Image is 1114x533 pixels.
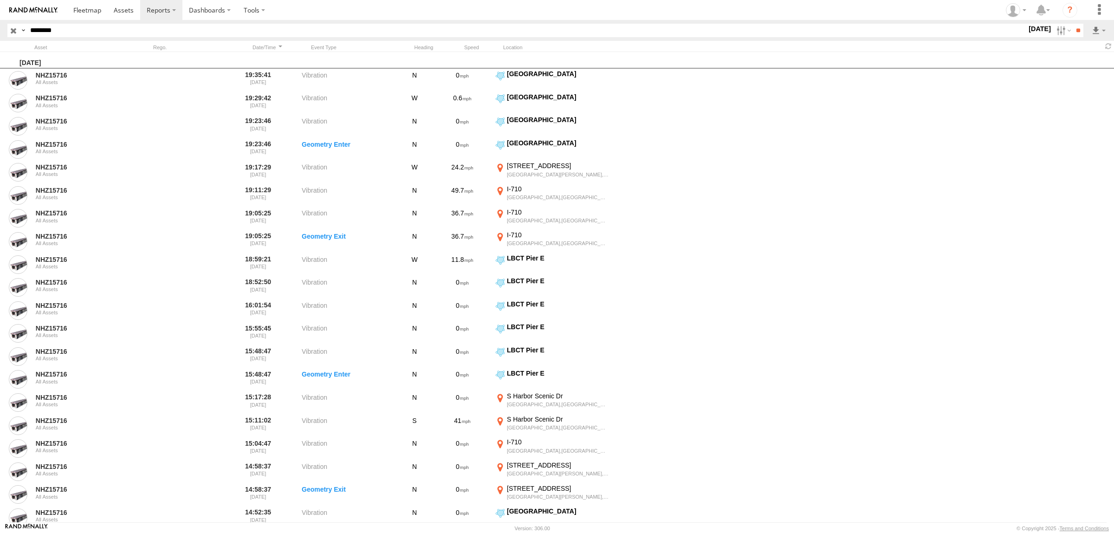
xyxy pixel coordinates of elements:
[507,392,609,400] div: S Harbor Scenic Dr
[507,494,609,500] div: [GEOGRAPHIC_DATA][PERSON_NAME],[GEOGRAPHIC_DATA]
[398,346,431,367] div: N
[507,217,609,224] div: [GEOGRAPHIC_DATA],[GEOGRAPHIC_DATA]
[434,461,490,482] div: 0
[507,171,609,178] div: [GEOGRAPHIC_DATA][PERSON_NAME],[GEOGRAPHIC_DATA]
[36,117,126,125] a: NHZ15716
[434,415,490,436] div: 41
[494,185,610,206] label: Click to View Event Location
[434,392,490,413] div: 0
[36,186,126,195] a: NHZ15716
[507,277,609,285] div: LBCT Pier E
[36,125,126,131] div: All Assets
[240,300,276,321] label: 16:01:54 [DATE]
[302,162,395,183] label: Vibration
[494,323,610,344] label: Click to View Event Location
[240,346,276,367] label: 15:48:47 [DATE]
[434,208,490,229] div: 36.7
[36,301,126,310] a: NHZ15716
[494,461,610,482] label: Click to View Event Location
[398,484,431,506] div: N
[36,79,126,85] div: All Assets
[398,415,431,436] div: S
[240,231,276,252] label: 19:05:25 [DATE]
[507,323,609,331] div: LBCT Pier E
[36,517,126,522] div: All Assets
[36,494,126,500] div: All Assets
[507,70,609,78] div: [GEOGRAPHIC_DATA]
[494,93,610,114] label: Click to View Event Location
[302,484,395,506] label: Geometry Exit
[434,438,490,459] div: 0
[302,139,395,160] label: Geometry Enter
[494,369,610,390] label: Click to View Event Location
[507,185,609,193] div: I-710
[507,139,609,147] div: [GEOGRAPHIC_DATA]
[507,346,609,354] div: LBCT Pier E
[36,278,126,286] a: NHZ15716
[302,346,395,367] label: Vibration
[36,370,126,378] a: NHZ15716
[494,116,610,137] label: Click to View Event Location
[240,277,276,298] label: 18:52:50 [DATE]
[240,93,276,114] label: 19:29:42 [DATE]
[507,194,609,201] div: [GEOGRAPHIC_DATA],[GEOGRAPHIC_DATA]
[36,379,126,384] div: All Assets
[398,185,431,206] div: N
[398,116,431,137] div: N
[36,462,126,471] a: NHZ15716
[398,369,431,390] div: N
[434,93,490,114] div: 0.6
[434,231,490,252] div: 36.7
[36,94,126,102] a: NHZ15716
[240,484,276,506] label: 14:58:37 [DATE]
[434,277,490,298] div: 0
[36,218,126,223] div: All Assets
[398,231,431,252] div: N
[494,507,610,528] label: Click to View Event Location
[302,254,395,275] label: Vibration
[507,300,609,308] div: LBCT Pier E
[36,171,126,177] div: All Assets
[434,300,490,321] div: 0
[507,254,609,262] div: LBCT Pier E
[398,70,431,91] div: N
[240,70,276,91] label: 19:35:41 [DATE]
[494,415,610,436] label: Click to View Event Location
[494,484,610,506] label: Click to View Event Location
[302,323,395,344] label: Vibration
[494,300,610,321] label: Click to View Event Location
[36,209,126,217] a: NHZ15716
[1060,526,1109,531] a: Terms and Conditions
[36,439,126,448] a: NHZ15716
[494,70,610,91] label: Click to View Event Location
[302,415,395,436] label: Vibration
[240,162,276,183] label: 19:17:29 [DATE]
[302,116,395,137] label: Vibration
[507,231,609,239] div: I-710
[507,369,609,377] div: LBCT Pier E
[507,461,609,469] div: [STREET_ADDRESS]
[507,507,609,515] div: [GEOGRAPHIC_DATA]
[507,424,609,431] div: [GEOGRAPHIC_DATA],[GEOGRAPHIC_DATA]
[1027,24,1053,34] label: [DATE]
[36,255,126,264] a: NHZ15716
[507,438,609,446] div: I-710
[36,448,126,453] div: All Assets
[36,232,126,240] a: NHZ15716
[36,310,126,315] div: All Assets
[36,402,126,407] div: All Assets
[240,208,276,229] label: 19:05:25 [DATE]
[240,116,276,137] label: 19:23:46 [DATE]
[494,346,610,367] label: Click to View Event Location
[302,93,395,114] label: Vibration
[1053,24,1073,37] label: Search Filter Options
[398,323,431,344] div: N
[240,438,276,459] label: 15:04:47 [DATE]
[36,332,126,338] div: All Assets
[434,70,490,91] div: 0
[302,277,395,298] label: Vibration
[507,162,609,170] div: [STREET_ADDRESS]
[434,116,490,137] div: 0
[36,416,126,425] a: NHZ15716
[398,438,431,459] div: N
